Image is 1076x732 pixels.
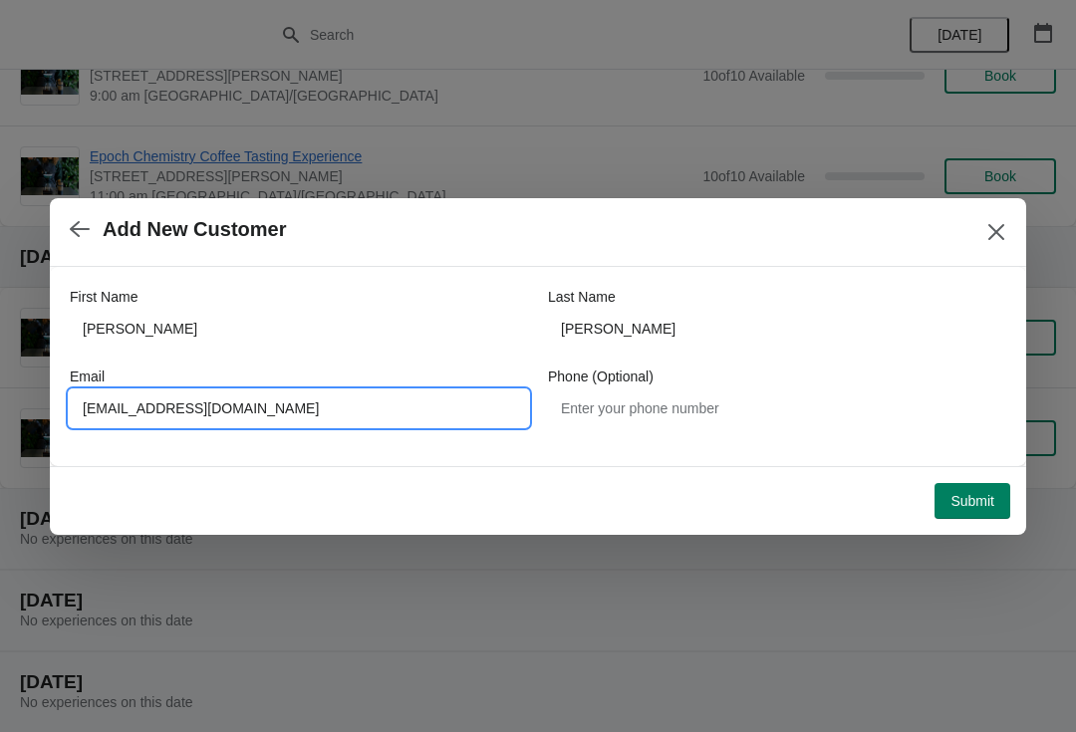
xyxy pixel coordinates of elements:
[103,218,286,241] h2: Add New Customer
[70,390,528,426] input: Enter your email
[978,214,1014,250] button: Close
[70,287,137,307] label: First Name
[70,366,105,386] label: Email
[70,311,528,347] input: John
[548,366,654,386] label: Phone (Optional)
[950,493,994,509] span: Submit
[935,483,1010,519] button: Submit
[548,390,1006,426] input: Enter your phone number
[548,287,616,307] label: Last Name
[548,311,1006,347] input: Smith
